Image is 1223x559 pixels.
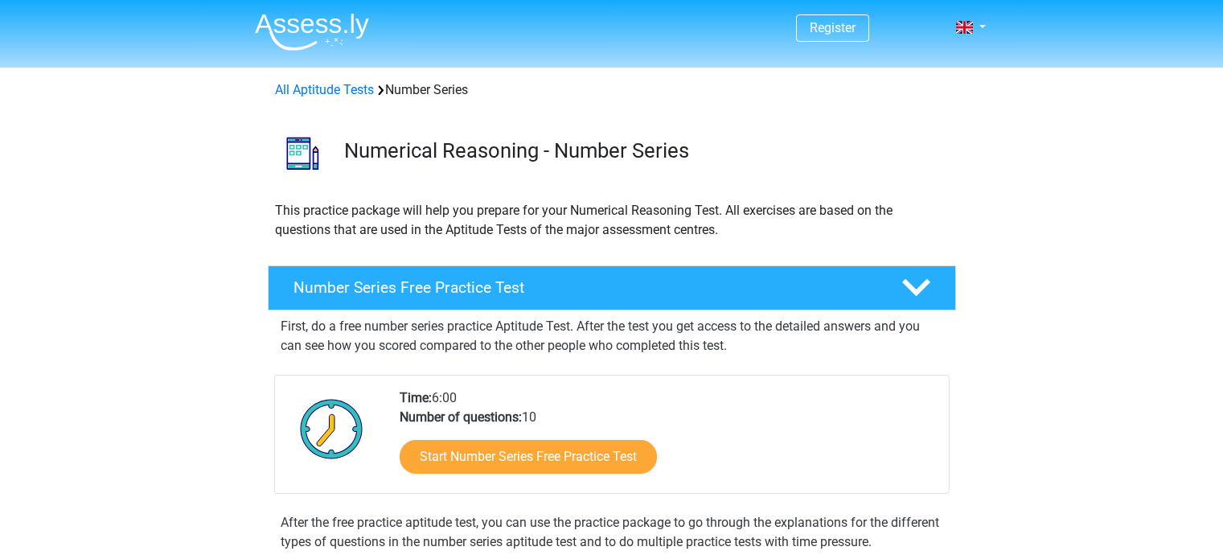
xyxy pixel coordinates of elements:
[269,119,337,187] img: number series
[255,13,369,51] img: Assessly
[400,409,522,425] b: Number of questions:
[344,138,943,163] h3: Numerical Reasoning - Number Series
[400,440,657,474] a: Start Number Series Free Practice Test
[281,317,943,356] p: First, do a free number series practice Aptitude Test. After the test you get access to the detai...
[388,388,948,493] div: 6:00 10
[275,201,949,240] p: This practice package will help you prepare for your Numerical Reasoning Test. All exercises are ...
[293,278,876,297] h4: Number Series Free Practice Test
[275,82,374,97] a: All Aptitude Tests
[274,513,950,552] div: After the free practice aptitude test, you can use the practice package to go through the explana...
[261,265,962,310] a: Number Series Free Practice Test
[269,80,955,100] div: Number Series
[291,388,372,469] img: Clock
[400,390,432,405] b: Time:
[810,20,856,35] a: Register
